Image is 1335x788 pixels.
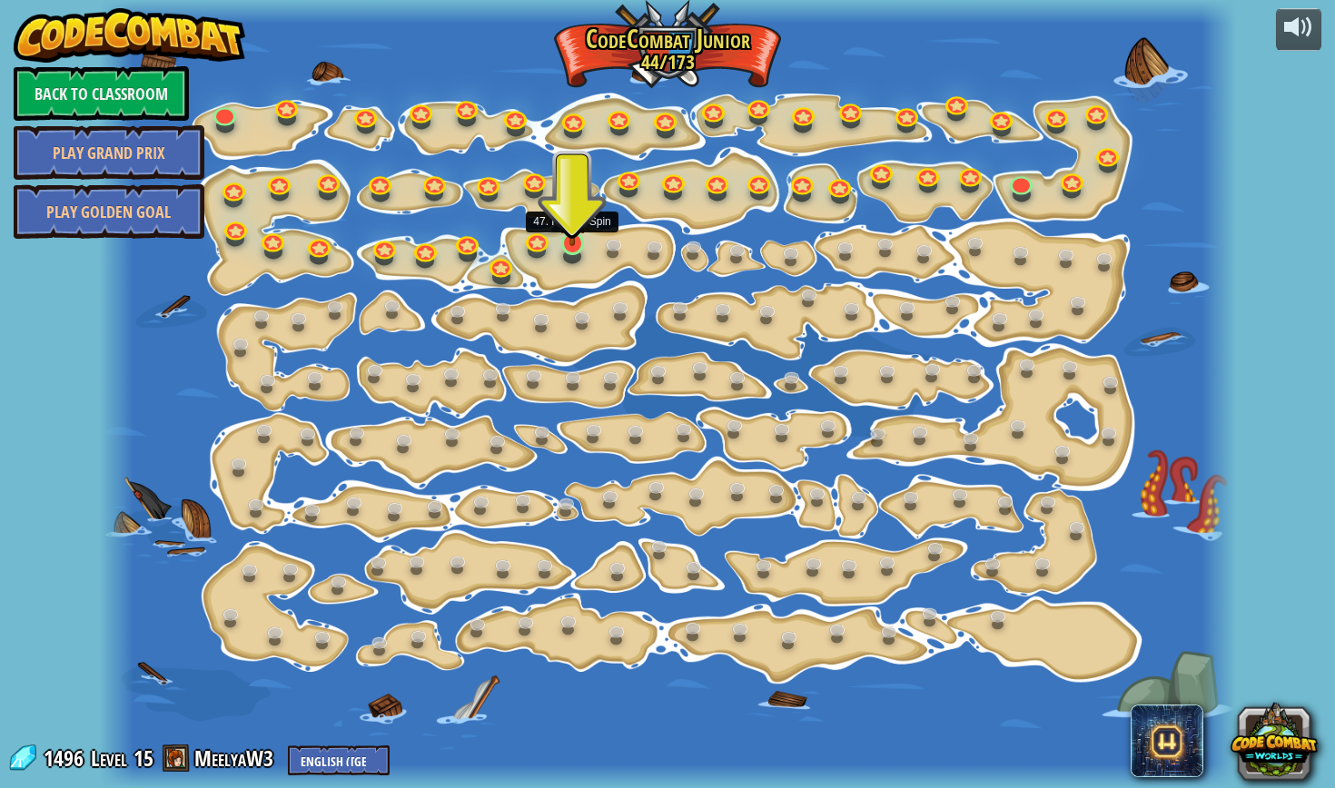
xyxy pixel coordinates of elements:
[44,744,89,773] span: 1496
[14,184,204,239] a: Play Golden Goal
[91,744,127,773] span: Level
[14,8,246,63] img: CodeCombat - Learn how to code by playing a game
[194,744,279,773] a: MeelyaW3
[1276,8,1321,51] button: Adjust volume
[14,125,204,180] a: Play Grand Prix
[14,66,189,121] a: Back to Classroom
[133,744,153,773] span: 15
[558,178,587,245] img: level-banner-started.png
